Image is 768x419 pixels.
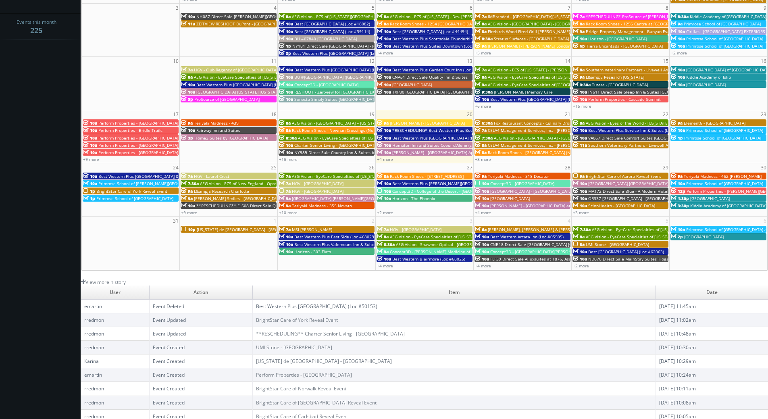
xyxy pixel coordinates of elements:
[294,142,378,148] span: Charter Senior Living - [GEOGRAPHIC_DATA]
[181,203,195,208] span: 10a
[181,21,195,27] span: 11a
[181,67,193,73] span: 7a
[181,181,199,186] span: 7:30a
[684,21,761,27] span: Primrose School of [GEOGRAPHIC_DATA]
[377,43,391,49] span: 10a
[194,120,239,126] span: Teriyaki Madness - 439
[181,210,197,215] a: +9 more
[573,21,585,27] span: 8a
[490,196,530,201] span: [GEOGRAPHIC_DATA]
[488,227,643,232] span: [PERSON_NAME], [PERSON_NAME] & [PERSON_NAME], LLC - [GEOGRAPHIC_DATA]
[573,173,585,179] span: 9a
[671,36,685,42] span: 10a
[377,127,391,133] span: 10a
[294,67,397,73] span: Best Western Plus [GEOGRAPHIC_DATA] (Loc #62024)
[279,82,293,88] span: 10a
[196,89,281,95] span: [GEOGRAPHIC_DATA] [US_STATE] [US_STATE]
[592,227,731,232] span: AEG Vision - EyeCare Specialties of [US_STATE] – [PERSON_NAME] Vision
[588,36,647,42] span: Horizon - [GEOGRAPHIC_DATA]
[588,249,664,254] span: Best [GEOGRAPHIC_DATA] (Loc #62063)
[671,234,683,240] span: 2p
[573,14,585,19] span: 7a
[279,14,291,19] span: 8a
[573,29,585,34] span: 9a
[671,188,685,194] span: 12p
[196,82,299,88] span: Best Western Plus [GEOGRAPHIC_DATA] (Loc #48184)
[390,249,520,254] span: Concept3D - [PERSON_NAME] Medicine of USC [GEOGRAPHIC_DATA]
[390,21,478,27] span: Rack Room Shoes - 1254 [GEOGRAPHIC_DATA]
[390,173,464,179] span: Rack Room Shoes - [STREET_ADDRESS]
[573,242,585,247] span: 8a
[573,89,587,95] span: 10a
[294,21,370,27] span: Best [GEOGRAPHIC_DATA] (Loc #18082)
[586,242,649,247] span: UMI Stone - [GEOGRAPHIC_DATA]
[573,256,587,262] span: 10a
[586,74,644,80] span: L&amp;E Research [US_STATE]
[194,173,229,179] span: HGV - Laurel Crest
[294,74,387,80] span: BU #[GEOGRAPHIC_DATA] ([GEOGRAPHIC_DATA])
[294,96,378,102] span: Sonesta Simply Suites [GEOGRAPHIC_DATA]
[292,50,395,56] span: Best Western Plus [GEOGRAPHIC_DATA] (Loc #05385)
[279,127,291,133] span: 8a
[490,203,589,208] span: [PERSON_NAME] - [GEOGRAPHIC_DATA] at Heritage
[475,181,489,186] span: 10a
[390,234,526,240] span: AEG Vision - EyeCare Specialties of [US_STATE] - In Focus Vision Center
[488,21,595,27] span: AEG Vision - [GEOGRAPHIC_DATA] - [GEOGRAPHIC_DATA]
[196,14,354,19] span: NH087 Direct Sale [PERSON_NAME][GEOGRAPHIC_DATA], Ascend Hotel Collection
[377,234,389,240] span: 8a
[573,188,587,194] span: 10a
[390,120,465,126] span: [PERSON_NAME] - [GEOGRAPHIC_DATA]
[292,203,352,208] span: Teriyaki Madness - 355 Novato
[279,50,291,56] span: 3p
[392,135,495,141] span: Best Western Plus [GEOGRAPHIC_DATA] (Loc #11187)
[377,82,391,88] span: 10a
[292,188,343,194] span: HGV - [GEOGRAPHIC_DATA]
[494,36,593,42] span: Stratus Surfaces - [GEOGRAPHIC_DATA] Slab Gallery
[294,36,357,42] span: BU #07840 [GEOGRAPHIC_DATA]
[181,120,193,126] span: 9a
[279,29,293,34] span: 10a
[279,173,291,179] span: 7a
[488,29,570,34] span: Firebirds Wood Fired Grill [PERSON_NAME]
[292,173,436,179] span: AEG Vision - EyeCare Specialties of [US_STATE] – [PERSON_NAME] Eye Care
[294,29,370,34] span: Best [GEOGRAPHIC_DATA] (Loc #39114)
[475,120,493,126] span: 6:30a
[377,242,395,247] span: 8:30a
[279,150,293,155] span: 10a
[573,227,591,232] span: 7:30a
[475,234,489,240] span: 10a
[488,127,606,133] span: CELA4 Management Services, Inc. - [PERSON_NAME] Hyundai
[671,50,687,56] a: +2 more
[588,203,655,208] span: ScionHealth - [GEOGRAPHIC_DATA]
[392,142,497,148] span: Hampton Inn and Suites Coeur d'Alene (second shoot)
[475,156,491,162] a: +8 more
[196,21,335,27] span: ZEITVIEW RESHOOT DuPont - [GEOGRAPHIC_DATA], [GEOGRAPHIC_DATA]
[98,127,162,133] span: Perform Properties - Bridle Trails
[488,150,585,155] span: Rack Room Shoes - [GEOGRAPHIC_DATA] (No Rush)
[573,103,591,109] a: +15 more
[294,242,403,247] span: Best Western Plus Valemount Inn & Suites (Loc #62120)
[377,150,391,155] span: 10a
[588,142,728,148] span: Southern Veterinary Partners - Livewell Animal Urgent Care of Goodyear
[686,43,763,49] span: Primrose School of [GEOGRAPHIC_DATA]
[279,120,291,126] span: 8a
[377,188,391,194] span: 10a
[494,89,553,95] span: [PERSON_NAME] Memory Care
[671,43,685,49] span: 10a
[475,210,491,215] a: +4 more
[279,188,291,194] span: 7a
[377,173,389,179] span: 8a
[475,29,487,34] span: 8a
[194,74,393,80] span: AEG Vision - EyeCare Specialties of [US_STATE] - [PERSON_NAME] Eyecare Associates - [PERSON_NAME]
[488,67,685,73] span: AEG Vision - ECS of [US_STATE] - [PERSON_NAME] EyeCare - [GEOGRAPHIC_DATA] ([GEOGRAPHIC_DATA])
[294,234,375,240] span: Best Western Plus East Side (Loc #68029)
[490,234,564,240] span: Best Western Arcata Inn (Loc #05505)
[98,142,178,148] span: Perform Properties - [GEOGRAPHIC_DATA]
[292,196,404,201] span: [GEOGRAPHIC_DATA] [PERSON_NAME][GEOGRAPHIC_DATA]
[194,188,249,194] span: L&amp;E Research Charlotte
[588,181,668,186] span: [GEOGRAPHIC_DATA] [GEOGRAPHIC_DATA]
[573,181,587,186] span: 10a
[181,227,196,232] span: 10p
[475,263,491,269] a: +4 more
[390,227,441,232] span: HGV - [GEOGRAPHIC_DATA]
